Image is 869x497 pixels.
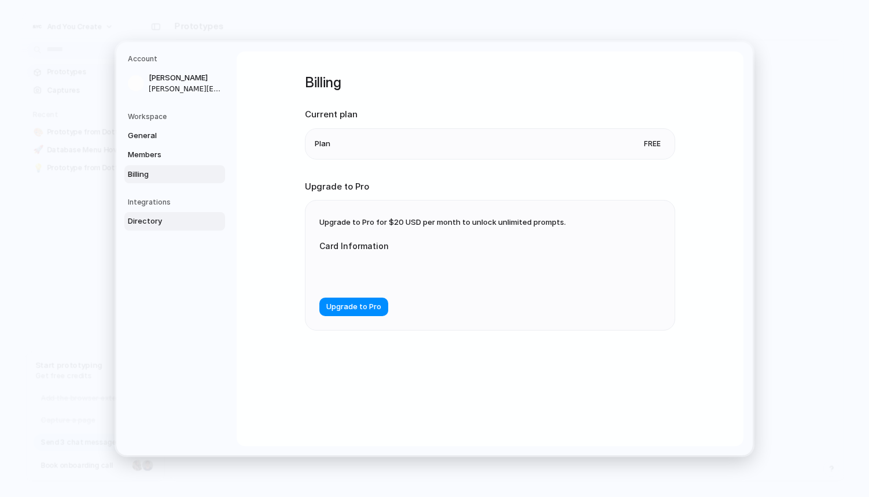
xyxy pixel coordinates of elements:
[639,138,665,149] span: Free
[124,126,225,144] a: General
[128,168,202,180] span: Billing
[149,72,223,84] span: [PERSON_NAME]
[305,72,675,93] h1: Billing
[329,266,542,277] iframe: Cadre de saisie sécurisé pour le paiement par carte
[305,180,675,193] h2: Upgrade to Pro
[319,217,566,227] span: Upgrade to Pro for $20 USD per month to unlock unlimited prompts.
[124,146,225,164] a: Members
[319,298,388,316] button: Upgrade to Pro
[124,212,225,231] a: Directory
[128,216,202,227] span: Directory
[128,54,225,64] h5: Account
[124,165,225,183] a: Billing
[149,83,223,94] span: [PERSON_NAME][EMAIL_ADDRESS][DOMAIN_NAME]
[128,129,202,141] span: General
[124,69,225,98] a: [PERSON_NAME][PERSON_NAME][EMAIL_ADDRESS][DOMAIN_NAME]
[319,240,551,252] label: Card Information
[128,197,225,207] h5: Integrations
[305,108,675,121] h2: Current plan
[128,111,225,121] h5: Workspace
[315,138,330,149] span: Plan
[326,301,381,313] span: Upgrade to Pro
[128,149,202,161] span: Members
